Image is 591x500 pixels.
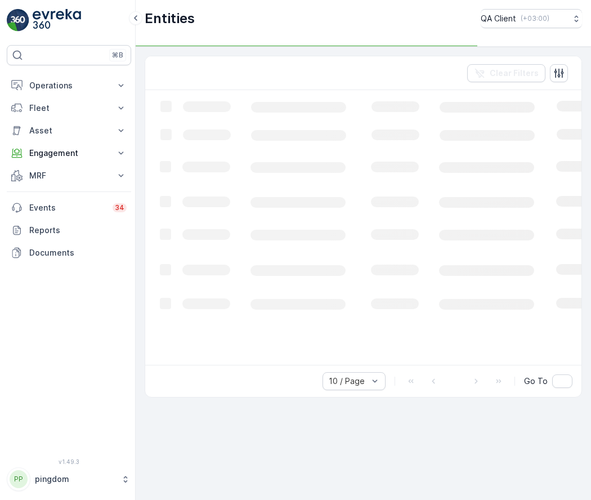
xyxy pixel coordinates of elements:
[7,197,131,219] a: Events34
[29,80,109,91] p: Operations
[7,467,131,491] button: PPpingdom
[7,97,131,119] button: Fleet
[33,9,81,32] img: logo_light-DOdMpM7g.png
[112,51,123,60] p: ⌘B
[521,14,549,23] p: ( +03:00 )
[7,142,131,164] button: Engagement
[29,125,109,136] p: Asset
[145,10,195,28] p: Entities
[524,376,548,387] span: Go To
[7,74,131,97] button: Operations
[481,9,582,28] button: QA Client(+03:00)
[7,9,29,32] img: logo
[7,164,131,187] button: MRF
[10,470,28,488] div: PP
[7,458,131,465] span: v 1.49.3
[29,170,109,181] p: MRF
[29,247,127,258] p: Documents
[29,225,127,236] p: Reports
[7,219,131,242] a: Reports
[7,242,131,264] a: Documents
[467,64,545,82] button: Clear Filters
[7,119,131,142] button: Asset
[35,474,115,485] p: pingdom
[29,102,109,114] p: Fleet
[481,13,516,24] p: QA Client
[29,148,109,159] p: Engagement
[115,203,124,212] p: 34
[490,68,539,79] p: Clear Filters
[29,202,106,213] p: Events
